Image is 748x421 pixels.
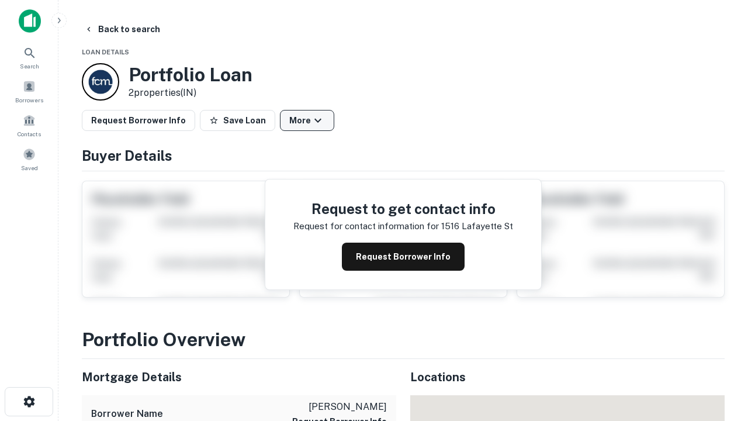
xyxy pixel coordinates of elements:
button: Request Borrower Info [342,243,465,271]
span: Saved [21,163,38,172]
h6: Borrower Name [91,407,163,421]
span: Search [20,61,39,71]
span: Borrowers [15,95,43,105]
h4: Buyer Details [82,145,725,166]
h5: Mortgage Details [82,368,396,386]
p: Request for contact information for [293,219,439,233]
button: More [280,110,334,131]
p: [PERSON_NAME] [292,400,387,414]
p: 1516 lafayette st [441,219,513,233]
a: Saved [4,143,55,175]
h3: Portfolio Overview [82,326,725,354]
img: capitalize-icon.png [19,9,41,33]
a: Search [4,42,55,73]
span: Contacts [18,129,41,139]
p: 2 properties (IN) [129,86,252,100]
span: Loan Details [82,49,129,56]
a: Borrowers [4,75,55,107]
button: Request Borrower Info [82,110,195,131]
a: Contacts [4,109,55,141]
iframe: Chat Widget [690,327,748,384]
h3: Portfolio Loan [129,64,252,86]
h4: Request to get contact info [293,198,513,219]
button: Save Loan [200,110,275,131]
h5: Locations [410,368,725,386]
button: Back to search [79,19,165,40]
